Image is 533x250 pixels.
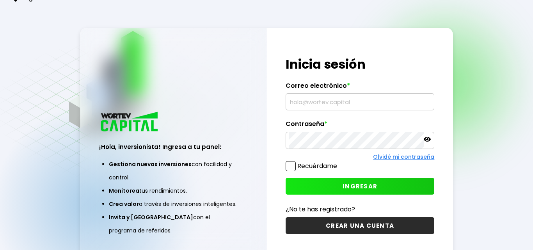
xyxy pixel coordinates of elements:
[286,82,435,94] label: Correo electrónico
[286,204,435,214] p: ¿No te has registrado?
[343,182,377,190] span: INGRESAR
[286,204,435,234] a: ¿No te has registrado?CREAR UNA CUENTA
[286,178,435,195] button: INGRESAR
[286,217,435,234] button: CREAR UNA CUENTA
[109,200,139,208] span: Crea valor
[297,161,337,170] label: Recuérdame
[286,120,435,132] label: Contraseña
[99,142,248,151] h3: ¡Hola, inversionista! Ingresa a tu panel:
[289,94,431,110] input: hola@wortev.capital
[286,55,435,74] h1: Inicia sesión
[109,197,238,211] li: a través de inversiones inteligentes.
[109,158,238,184] li: con facilidad y control.
[109,184,238,197] li: tus rendimientos.
[109,213,193,221] span: Invita y [GEOGRAPHIC_DATA]
[99,111,161,134] img: logo_wortev_capital
[109,160,192,168] span: Gestiona nuevas inversiones
[109,187,139,195] span: Monitorea
[373,153,434,161] a: Olvidé mi contraseña
[109,211,238,237] li: con el programa de referidos.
